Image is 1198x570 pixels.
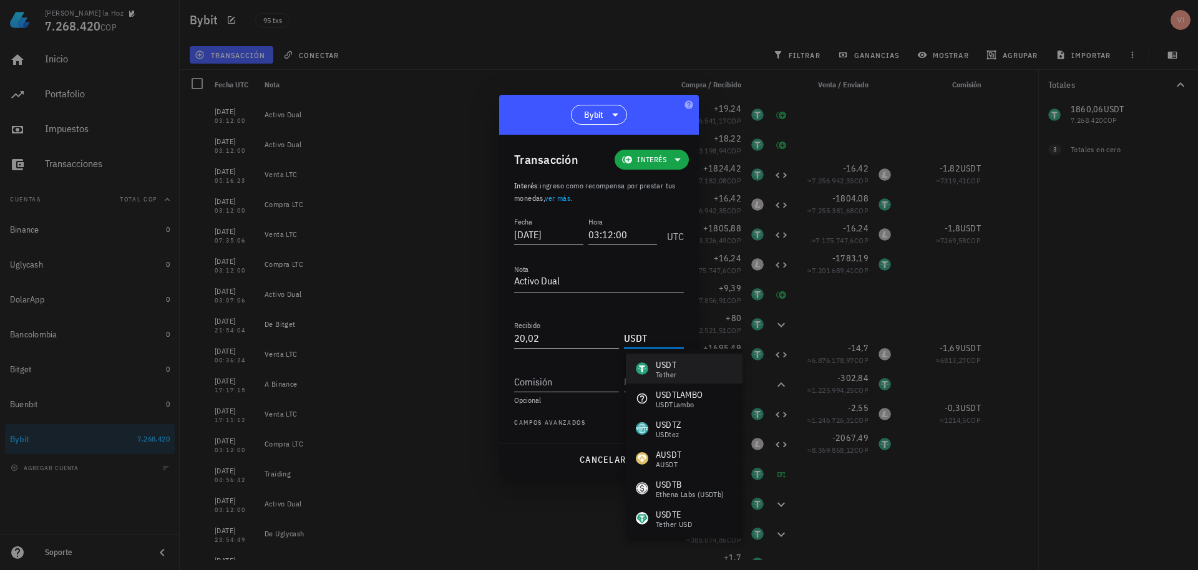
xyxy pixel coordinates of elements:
[514,418,586,430] span: Campos avanzados
[636,362,648,375] div: USDT-icon
[636,452,648,465] div: AUSDT-icon
[514,217,532,226] label: Fecha
[656,521,692,528] div: Tether USD
[624,372,681,392] input: Moneda
[545,193,570,203] a: ver más
[514,181,538,190] span: Interés
[656,418,681,431] div: USDTZ
[514,180,684,205] p: :
[656,389,703,401] div: USDTLAMBO
[656,359,676,371] div: USDT
[636,422,648,435] div: USDTZ-icon
[514,321,540,330] label: Recibido
[514,264,528,274] label: Nota
[637,153,666,166] span: Interés
[662,217,684,248] div: UTC
[656,401,703,408] div: USDTLambo
[514,150,578,170] div: Transacción
[656,431,681,438] div: USDtez
[624,328,681,348] input: Moneda
[636,512,648,524] div: USDTE-icon
[514,181,676,203] span: ingreso como recompensa por prestar tus monedas, .
[656,448,681,461] div: AUSDT
[656,371,676,379] div: Tether
[656,478,724,491] div: USDTB
[584,109,603,121] span: Bybit
[656,491,724,498] div: Ethena Labs (USDTb)
[574,448,631,471] button: cancelar
[636,482,648,495] div: USDTB-icon
[514,397,684,404] div: Opcional
[579,454,626,465] span: cancelar
[588,217,603,226] label: Hora
[656,461,681,468] div: aUSDT
[656,508,692,521] div: USDTE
